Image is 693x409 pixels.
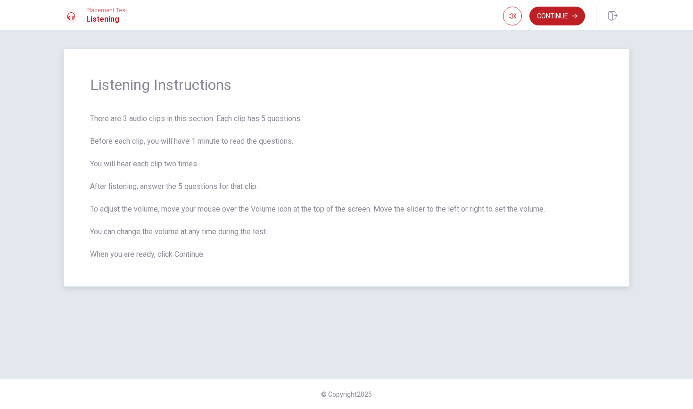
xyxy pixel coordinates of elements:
span: Listening Instructions [90,75,603,94]
span: Placement Test [86,7,127,14]
button: Continue [529,7,585,25]
h1: Listening [86,14,127,25]
span: There are 3 audio clips in this section. Each clip has 5 questions. Before each clip, you will ha... [90,113,603,260]
span: © Copyright 2025 [321,391,372,398]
